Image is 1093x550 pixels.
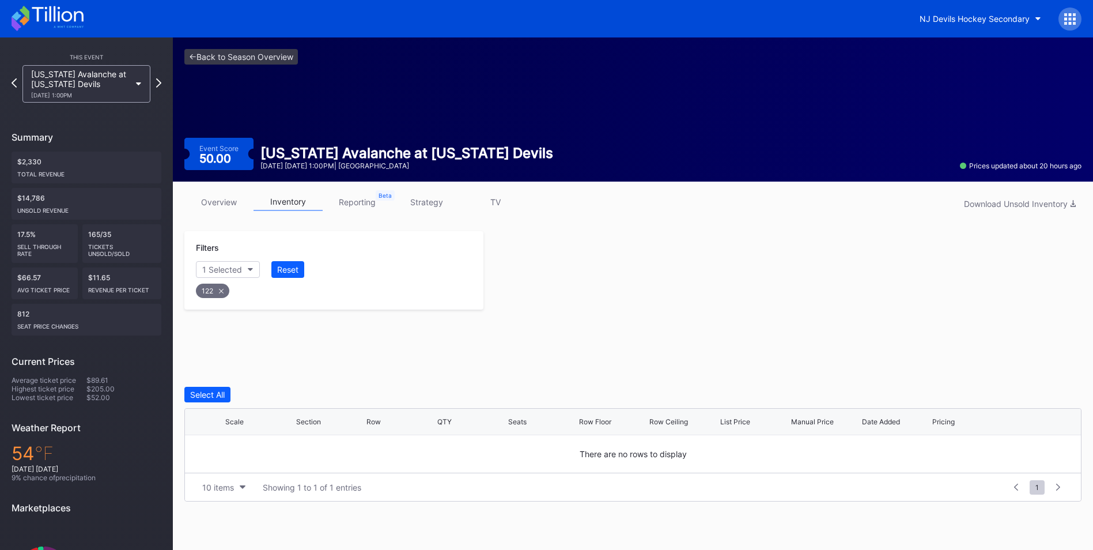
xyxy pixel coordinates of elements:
[12,188,161,220] div: $14,786
[17,202,156,214] div: Unsold Revenue
[579,417,611,426] div: Row Floor
[12,54,161,61] div: This Event
[31,69,130,99] div: [US_STATE] Avalanche at [US_STATE] Devils
[86,393,161,402] div: $52.00
[185,435,1081,473] div: There are no rows to display
[960,161,1081,170] div: Prices updated about 20 hours ago
[649,417,688,426] div: Row Ceiling
[31,92,130,99] div: [DATE] 1:00PM
[12,473,161,482] div: 9 % chance of precipitation
[17,239,72,257] div: Sell Through Rate
[82,268,162,299] div: $11.65
[196,243,472,253] div: Filters
[254,193,323,211] a: inventory
[12,422,161,434] div: Weather Report
[17,166,156,178] div: Total Revenue
[225,417,244,426] div: Scale
[184,193,254,211] a: overview
[196,284,229,298] div: 122
[1030,480,1045,495] span: 1
[199,144,239,153] div: Event Score
[932,417,955,426] div: Pricing
[12,502,161,514] div: Marketplaces
[277,265,298,274] div: Reset
[17,318,156,330] div: seat price changes
[202,265,242,274] div: 1 Selected
[271,261,304,278] button: Reset
[184,49,298,65] a: <-Back to Season Overview
[12,268,78,299] div: $66.57
[12,442,161,465] div: 54
[190,390,225,400] div: Select All
[12,224,78,263] div: 17.5%
[12,356,161,367] div: Current Prices
[296,417,321,426] div: Section
[82,224,162,263] div: 165/35
[911,8,1050,29] button: NJ Devils Hockey Secondary
[86,385,161,393] div: $205.00
[12,304,161,336] div: 812
[260,161,553,170] div: [DATE] [DATE] 1:00PM | [GEOGRAPHIC_DATA]
[88,282,156,293] div: Revenue per ticket
[366,417,381,426] div: Row
[958,196,1081,212] button: Download Unsold Inventory
[964,199,1076,209] div: Download Unsold Inventory
[508,417,527,426] div: Seats
[791,417,834,426] div: Manual Price
[12,376,86,385] div: Average ticket price
[86,376,161,385] div: $89.61
[196,261,260,278] button: 1 Selected
[920,14,1030,24] div: NJ Devils Hockey Secondary
[720,417,750,426] div: List Price
[437,417,452,426] div: QTY
[35,442,54,465] span: ℉
[12,152,161,183] div: $2,330
[202,483,234,492] div: 10 items
[392,193,461,211] a: strategy
[17,282,72,293] div: Avg ticket price
[323,193,392,211] a: reporting
[184,387,230,402] button: Select All
[461,193,530,211] a: TV
[263,483,361,492] div: Showing 1 to 1 of 1 entries
[199,153,234,164] div: 50.00
[196,480,251,495] button: 10 items
[88,239,156,257] div: Tickets Unsold/Sold
[12,131,161,143] div: Summary
[862,417,900,426] div: Date Added
[260,145,553,161] div: [US_STATE] Avalanche at [US_STATE] Devils
[12,393,86,402] div: Lowest ticket price
[12,465,161,473] div: [DATE] [DATE]
[12,385,86,393] div: Highest ticket price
